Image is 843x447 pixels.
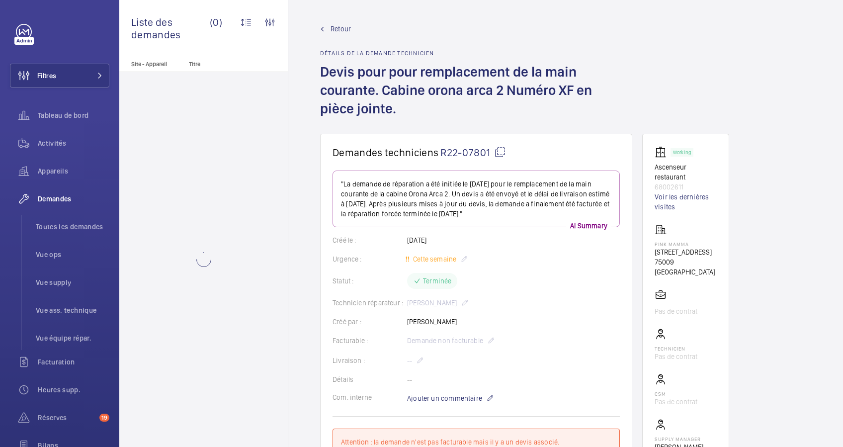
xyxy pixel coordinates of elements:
[189,61,254,68] p: Titre
[655,306,697,316] p: Pas de contrat
[331,24,351,34] span: Retour
[38,138,109,148] span: Activités
[440,146,506,159] span: R22-07801
[655,391,697,397] p: CSM
[655,182,717,192] p: 68002611
[36,222,109,232] span: Toutes les demandes
[655,146,671,158] img: elevator.svg
[566,221,611,231] p: AI Summary
[655,241,717,247] p: Pink Mamma
[407,393,482,403] span: Ajouter un commentaire
[655,192,717,212] a: Voir les dernières visites
[99,414,109,422] span: 19
[38,166,109,176] span: Appareils
[320,50,632,57] h2: Détails de la demande technicien
[320,63,632,134] h1: Devis pour pour remplacement de la main courante. Cabine orona arca 2 Numéro XF en pièce jointe.
[38,413,95,423] span: Réserves
[37,71,56,81] span: Filtres
[38,110,109,120] span: Tableau de bord
[38,194,109,204] span: Demandes
[341,179,611,219] p: "La demande de réparation a été initiée le [DATE] pour le remplacement de la main courante de la ...
[36,250,109,260] span: Vue ops
[131,16,210,41] span: Liste des demandes
[341,437,611,447] div: Attention : la demande n'est pas facturable mais il y a un devis associé.
[38,357,109,367] span: Facturation
[36,277,109,287] span: Vue supply
[655,436,717,442] p: Supply manager
[655,247,717,257] p: [STREET_ADDRESS]
[10,64,109,88] button: Filtres
[673,151,691,154] p: Working
[333,146,438,159] span: Demandes techniciens
[655,162,717,182] p: Ascenseur restaurant
[655,257,717,277] p: 75009 [GEOGRAPHIC_DATA]
[38,385,109,395] span: Heures supp.
[36,333,109,343] span: Vue équipe répar.
[119,61,185,68] p: Site - Appareil
[655,397,697,407] p: Pas de contrat
[655,352,697,361] p: Pas de contrat
[655,346,697,352] p: Technicien
[36,305,109,315] span: Vue ass. technique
